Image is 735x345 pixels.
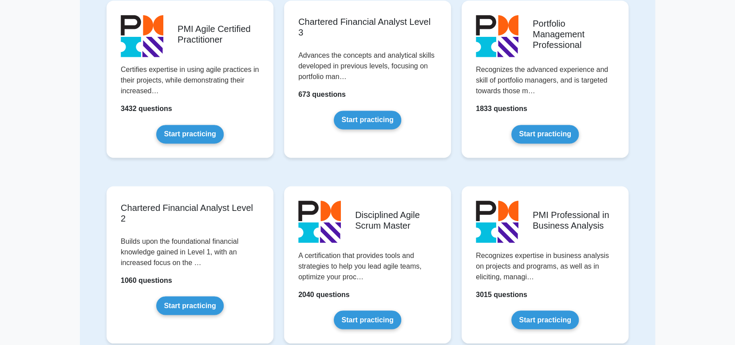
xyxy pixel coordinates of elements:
[156,125,223,143] a: Start practicing
[334,111,401,129] a: Start practicing
[511,310,578,329] a: Start practicing
[334,310,401,329] a: Start practicing
[511,125,578,143] a: Start practicing
[156,296,223,315] a: Start practicing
